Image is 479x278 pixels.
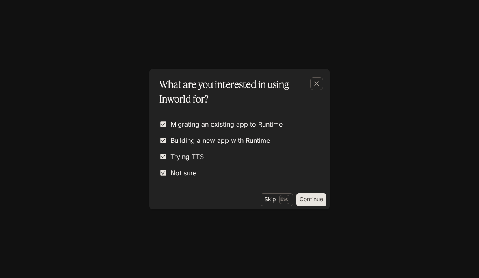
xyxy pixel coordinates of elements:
span: Not sure [170,168,196,178]
button: Continue [296,193,326,206]
span: Trying TTS [170,152,204,162]
p: What are you interested in using Inworld for? [159,77,317,106]
button: SkipEsc [261,193,293,206]
span: Building a new app with Runtime [170,136,270,145]
span: Migrating an existing app to Runtime [170,119,283,129]
p: Esc [279,195,289,204]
